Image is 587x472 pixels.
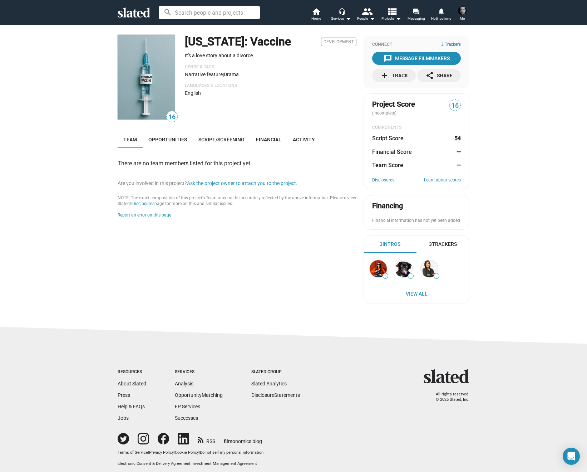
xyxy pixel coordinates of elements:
span: film [224,438,232,444]
span: | [223,72,224,77]
h1: [US_STATE]: Vaccine [185,34,291,49]
span: Script/Screening [198,137,245,142]
a: RSS [198,434,215,445]
a: Team [118,131,143,148]
a: Messaging [404,7,429,23]
dt: Team Score [372,161,403,169]
mat-icon: notifications [438,8,444,14]
span: Messaging [408,14,425,23]
a: Learn about scores [424,177,461,183]
span: Financial [256,137,281,142]
dt: Financial Score [372,148,412,156]
button: Report an error on this page [118,213,171,218]
div: Connect [372,42,461,48]
div: Open Intercom Messenger [563,448,580,465]
a: Financial [250,131,287,148]
span: 16 [450,101,460,111]
div: Slated Group [251,369,300,375]
a: EP Services [175,404,200,409]
p: It's a love story about a divorce. [185,52,356,59]
a: Home [304,7,329,23]
a: Activity [287,131,321,148]
span: 3 Trackers [441,42,461,48]
mat-icon: home [312,7,320,16]
div: 3 Trackers [429,241,457,248]
a: Analysis [175,381,193,386]
div: There are no team members listed for this project yet. [118,160,356,167]
mat-icon: forum [413,8,419,15]
a: Disclosures [132,201,154,206]
div: COMPONENTS [372,125,461,131]
img: Charlene White [421,260,438,277]
span: 16 [167,112,177,122]
p: Genre & Tags [185,64,356,70]
a: OpportunityMatching [175,392,223,398]
span: Narrative feature [185,72,223,77]
mat-icon: message [384,54,392,63]
p: All rights reserved. © 2025 Slated, Inc. [428,392,469,402]
button: People [354,7,379,23]
div: Financial information has not yet been added [372,218,461,224]
div: Resources [118,369,146,375]
button: Lars DeutschMe [454,5,471,24]
span: | [191,461,192,466]
a: Press [118,392,130,398]
img: Minnesota: Vaccine [118,35,175,120]
span: Team [123,137,137,142]
a: Successes [175,415,198,421]
a: DisclosureStatements [251,392,300,398]
dd: 54 [454,135,461,142]
div: Services [175,369,223,375]
mat-icon: headset_mic [339,8,345,14]
dd: — [454,148,461,156]
a: Opportunities [143,131,193,148]
div: People [357,14,375,23]
a: Terms of Service [118,450,148,455]
img: Sharon Bruneau [395,260,412,277]
a: Investment Management Agreement [192,461,257,466]
a: Help & FAQs [118,404,145,409]
button: Track [372,69,416,82]
mat-icon: view_list [387,6,397,16]
span: View All [371,287,462,300]
p: Languages & Locations [185,83,356,89]
a: View All [365,287,468,300]
button: Message Filmmakers [372,52,461,65]
a: filmonomics blog [224,432,262,445]
span: (incomplete) [372,111,398,116]
a: Electronic Consent & Delivery Agreement [118,461,191,466]
dd: — [454,161,461,169]
dt: Script Score [372,135,404,142]
span: — [383,274,388,278]
span: — [408,274,413,278]
span: Home [311,14,321,23]
span: | [199,450,200,455]
div: Are you involved in this project? [118,180,356,187]
span: Opportunities [148,137,187,142]
mat-icon: arrow_drop_down [344,14,352,23]
span: Drama [224,72,239,77]
span: Projects [381,14,401,23]
div: 3 Intros [380,241,400,248]
span: English [185,90,201,96]
a: Notifications [429,7,454,23]
a: Script/Screening [193,131,250,148]
div: Services [331,14,351,23]
img: Lars Deutsch [458,6,467,15]
mat-icon: arrow_drop_down [394,14,403,23]
mat-icon: add [380,71,389,80]
span: Development [321,38,356,46]
button: Projects [379,7,404,23]
a: Disclosures [372,177,394,183]
span: Notifications [431,14,451,23]
span: Activity [293,137,315,142]
a: About Slated [118,381,146,386]
mat-icon: share [425,71,434,80]
span: — [434,274,439,278]
a: Privacy Policy [149,450,174,455]
button: Share [417,69,461,82]
div: Track [380,69,408,82]
button: Do not sell my personal information [200,450,263,456]
a: Cookie Policy [175,450,199,455]
span: Project Score [372,99,415,109]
